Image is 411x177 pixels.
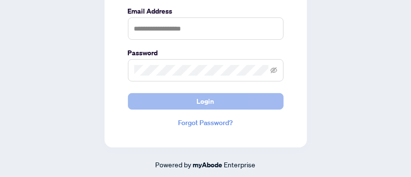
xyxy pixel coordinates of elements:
[128,117,284,128] a: Forgot Password?
[128,48,284,58] label: Password
[128,93,284,110] button: Login
[156,160,192,169] span: Powered by
[128,6,284,16] label: Email Address
[224,160,256,169] span: Enterprise
[270,67,277,74] span: eye-invisible
[193,160,223,170] a: myAbode
[197,94,214,109] span: Login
